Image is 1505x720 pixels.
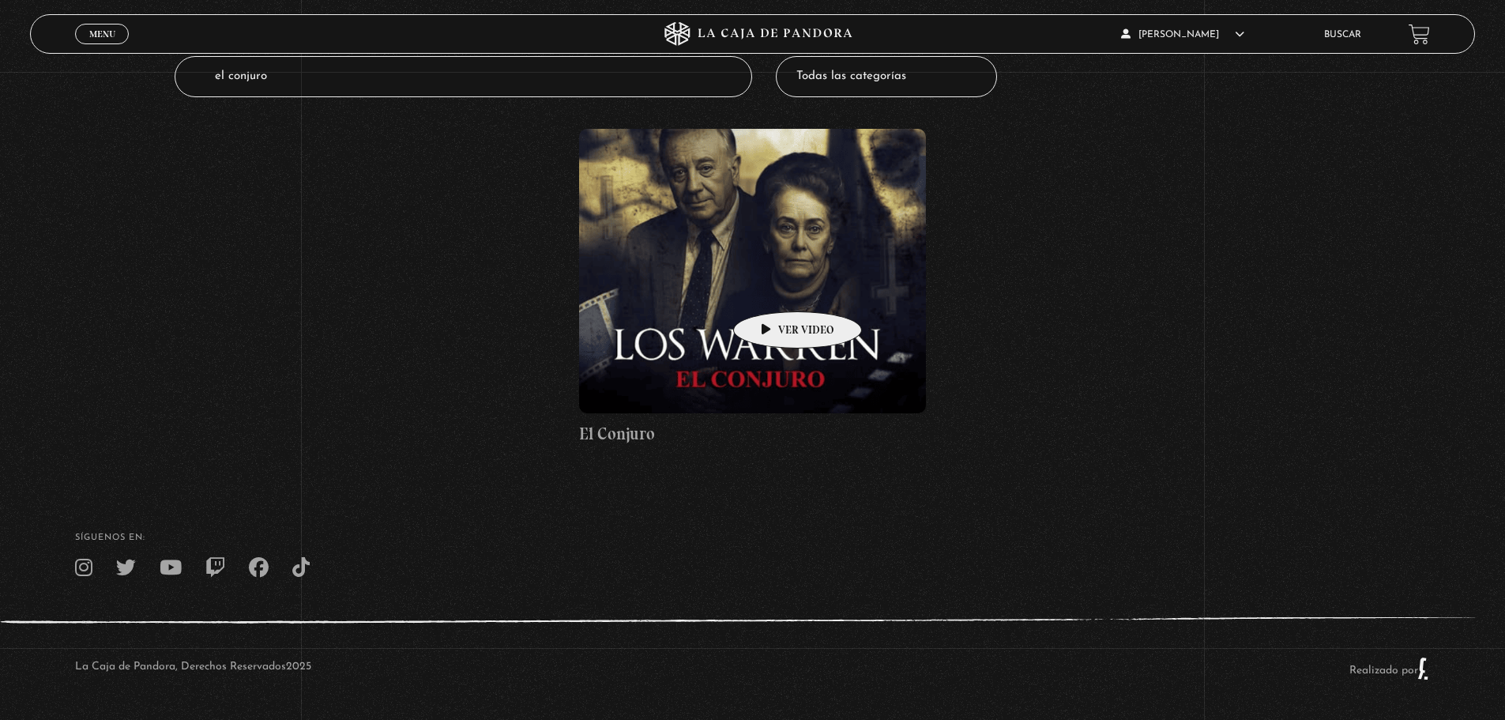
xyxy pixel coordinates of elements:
a: Buscar [1324,30,1361,40]
span: Cerrar [84,43,121,54]
span: Menu [89,29,115,39]
p: La Caja de Pandora, Derechos Reservados 2025 [75,657,311,680]
a: El Conjuro [579,129,926,447]
a: Realizado por [1349,665,1430,677]
span: [PERSON_NAME] [1121,30,1244,40]
h4: El Conjuro [579,421,926,447]
h4: SÍguenos en: [75,533,1430,542]
a: View your shopping cart [1409,24,1430,45]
